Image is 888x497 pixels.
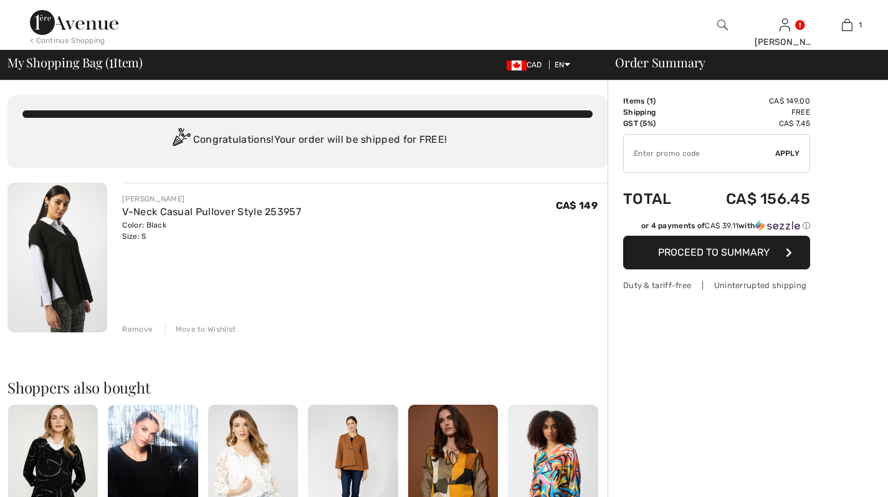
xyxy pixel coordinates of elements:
[816,17,877,32] a: 1
[780,19,790,31] a: Sign In
[623,220,810,236] div: or 4 payments ofCA$ 39.11withSezzle Click to learn more about Sezzle
[122,206,301,218] a: V-Neck Casual Pullover Style 253957
[780,17,790,32] img: My Info
[755,36,816,49] div: [PERSON_NAME]
[691,95,810,107] td: CA$ 149.00
[691,107,810,118] td: Free
[30,35,105,46] div: < Continue Shopping
[555,60,570,69] span: EN
[641,220,810,231] div: or 4 payments of with
[168,128,193,153] img: Congratulation2.svg
[842,17,852,32] img: My Bag
[775,148,800,159] span: Apply
[755,220,800,231] img: Sezzle
[623,95,691,107] td: Items ( )
[22,128,593,153] div: Congratulations! Your order will be shipped for FREE!
[507,60,547,69] span: CAD
[507,60,527,70] img: Canadian Dollar
[691,118,810,129] td: CA$ 7.45
[7,380,608,395] h2: Shoppers also bought
[623,118,691,129] td: GST (5%)
[658,246,770,258] span: Proceed to Summary
[623,107,691,118] td: Shipping
[691,178,810,220] td: CA$ 156.45
[705,221,738,230] span: CA$ 39.11
[109,53,113,69] span: 1
[717,17,728,32] img: search the website
[624,135,775,172] input: Promo code
[600,56,881,69] div: Order Summary
[122,220,301,242] div: Color: Black Size: S
[122,324,153,335] div: Remove
[623,178,691,220] td: Total
[623,279,810,291] div: Duty & tariff-free | Uninterrupted shipping
[556,200,598,211] span: CA$ 149
[122,193,301,205] div: [PERSON_NAME]
[165,324,236,335] div: Move to Wishlist
[623,236,810,269] button: Proceed to Summary
[859,19,862,31] span: 1
[7,56,143,69] span: My Shopping Bag ( Item)
[30,10,118,35] img: 1ère Avenue
[649,97,653,105] span: 1
[7,183,107,332] img: V-Neck Casual Pullover Style 253957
